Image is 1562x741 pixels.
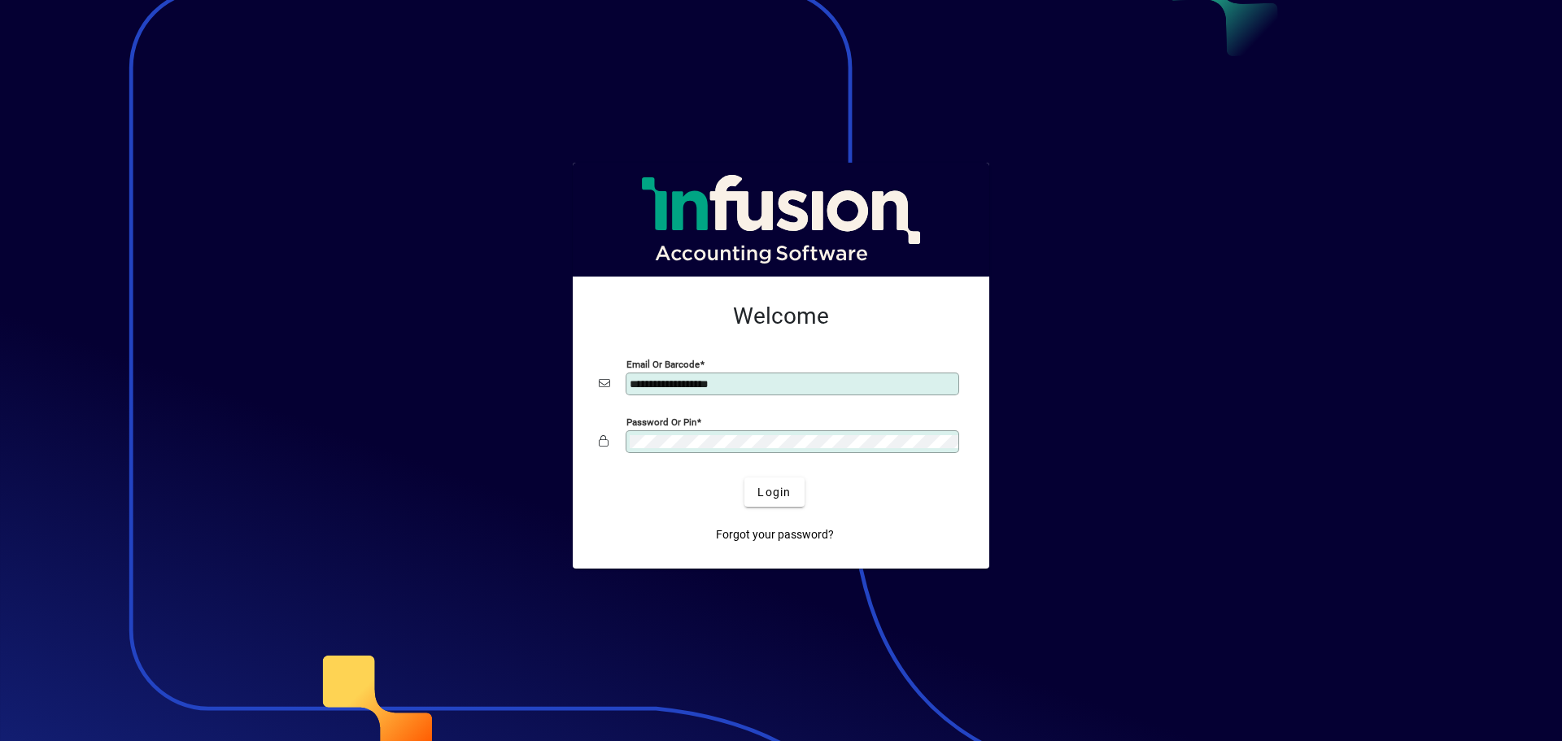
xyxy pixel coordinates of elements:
[709,520,840,549] a: Forgot your password?
[757,484,791,501] span: Login
[599,303,963,330] h2: Welcome
[626,416,696,428] mat-label: Password or Pin
[626,359,700,370] mat-label: Email or Barcode
[744,477,804,507] button: Login
[716,526,834,543] span: Forgot your password?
